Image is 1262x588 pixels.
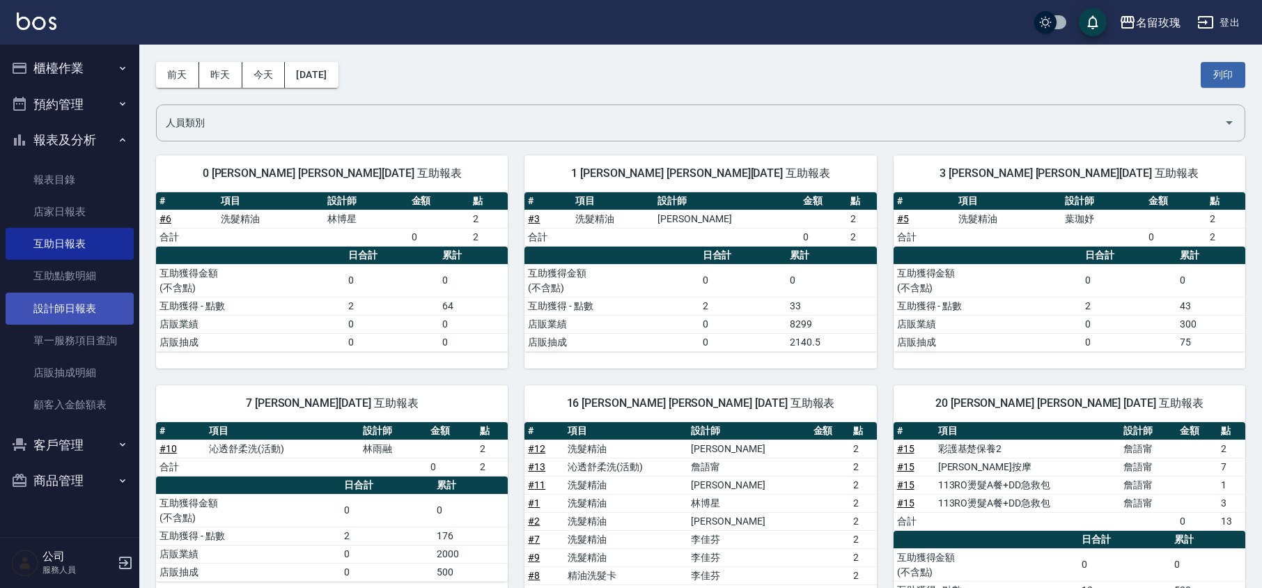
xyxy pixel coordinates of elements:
[541,167,859,180] span: 1 [PERSON_NAME] [PERSON_NAME][DATE] 互助報表
[156,228,217,246] td: 合計
[408,192,469,210] th: 金額
[894,548,1078,581] td: 互助獲得金額 (不含點)
[786,315,877,333] td: 8299
[654,210,800,228] td: [PERSON_NAME]
[324,210,408,228] td: 林博星
[427,422,476,440] th: 金額
[699,315,786,333] td: 0
[564,494,687,512] td: 洗髮精油
[1217,458,1245,476] td: 7
[850,566,877,585] td: 2
[894,512,935,530] td: 合計
[469,192,508,210] th: 點
[156,247,508,352] table: a dense table
[564,530,687,548] td: 洗髮精油
[433,563,508,581] td: 500
[564,476,687,494] td: 洗髮精油
[699,247,786,265] th: 日合計
[1120,494,1176,512] td: 詹語甯
[1201,62,1245,88] button: 列印
[528,497,540,509] a: #1
[786,297,877,315] td: 33
[572,210,654,228] td: 洗髮精油
[156,192,217,210] th: #
[850,512,877,530] td: 2
[687,512,809,530] td: [PERSON_NAME]
[524,192,876,247] table: a dense table
[1176,422,1217,440] th: 金額
[6,86,134,123] button: 預約管理
[173,167,491,180] span: 0 [PERSON_NAME] [PERSON_NAME][DATE] 互助報表
[439,297,508,315] td: 64
[524,192,572,210] th: #
[528,534,540,545] a: #7
[156,422,205,440] th: #
[1082,247,1176,265] th: 日合計
[910,396,1229,410] span: 20 [PERSON_NAME] [PERSON_NAME] [DATE] 互助報表
[850,530,877,548] td: 2
[433,527,508,545] td: 176
[359,440,427,458] td: 林雨融
[1217,422,1245,440] th: 點
[894,264,1082,297] td: 互助獲得金額 (不含點)
[1120,476,1176,494] td: 詹語甯
[654,192,800,210] th: 設計師
[850,476,877,494] td: 2
[476,440,508,458] td: 2
[6,427,134,463] button: 客戶管理
[894,297,1082,315] td: 互助獲得 - 點數
[173,396,491,410] span: 7 [PERSON_NAME][DATE] 互助報表
[935,440,1120,458] td: 彩護基楚保養2
[156,264,345,297] td: 互助獲得金額 (不含點)
[894,228,955,246] td: 合計
[1078,531,1171,549] th: 日合計
[217,210,324,228] td: 洗髮精油
[894,192,1245,247] table: a dense table
[1120,422,1176,440] th: 設計師
[345,315,439,333] td: 0
[324,192,408,210] th: 設計師
[1176,333,1245,351] td: 75
[564,512,687,530] td: 洗髮精油
[850,458,877,476] td: 2
[439,333,508,351] td: 0
[528,516,540,527] a: #2
[894,247,1245,352] table: a dense table
[850,494,877,512] td: 2
[847,210,877,228] td: 2
[345,333,439,351] td: 0
[850,440,877,458] td: 2
[850,422,877,440] th: 點
[528,552,540,563] a: #9
[476,458,508,476] td: 2
[699,297,786,315] td: 2
[1217,512,1245,530] td: 13
[6,389,134,421] a: 顧客入金餘額表
[699,264,786,297] td: 0
[894,315,1082,333] td: 店販業績
[439,247,508,265] th: 累計
[162,111,1218,135] input: 人員名稱
[1120,440,1176,458] td: 詹語甯
[156,422,508,477] table: a dense table
[217,192,324,210] th: 項目
[205,440,359,458] td: 沁透舒柔洗(活動)
[564,566,687,585] td: 精油洗髮卡
[345,297,439,315] td: 2
[524,297,699,315] td: 互助獲得 - 點數
[524,333,699,351] td: 店販抽成
[955,210,1061,228] td: 洗髮精油
[910,167,1229,180] span: 3 [PERSON_NAME] [PERSON_NAME][DATE] 互助報表
[687,422,809,440] th: 設計師
[800,228,847,246] td: 0
[541,396,859,410] span: 16 [PERSON_NAME] [PERSON_NAME] [DATE] 互助報表
[1217,440,1245,458] td: 2
[17,13,56,30] img: Logo
[524,228,572,246] td: 合計
[894,333,1082,351] td: 店販抽成
[156,192,508,247] table: a dense table
[159,443,177,454] a: #10
[242,62,286,88] button: 今天
[935,476,1120,494] td: 113RO燙髮A餐+DD急救包
[935,494,1120,512] td: 113RO燙髮A餐+DD急救包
